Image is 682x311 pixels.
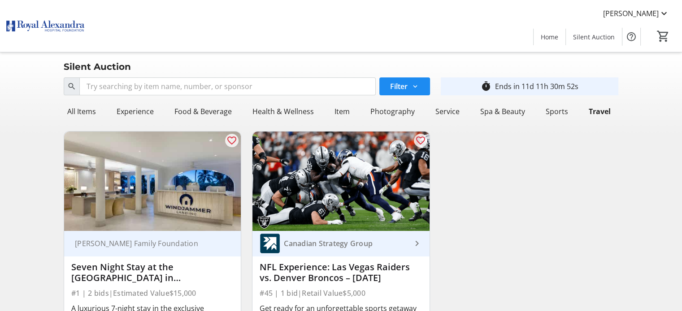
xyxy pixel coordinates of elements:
[432,102,463,120] div: Service
[573,32,615,42] span: Silent Auction
[58,60,136,74] div: Silent Auction
[171,102,235,120] div: Food & Beverage
[495,81,578,92] div: Ends in 11d 11h 30m 52s
[415,135,426,146] mat-icon: favorite_outline
[260,287,422,299] div: #45 | 1 bid | Retail Value $5,000
[585,102,614,120] div: Travel
[566,29,622,45] a: Silent Auction
[655,28,671,44] button: Cart
[226,135,237,146] mat-icon: favorite_outline
[622,28,640,46] button: Help
[252,231,429,256] a: Canadian Strategy GroupCanadian Strategy Group
[113,102,157,120] div: Experience
[79,77,376,95] input: Try searching by item name, number, or sponsor
[71,287,234,299] div: #1 | 2 bids | Estimated Value $15,000
[260,262,422,283] div: NFL Experience: Las Vegas Raiders vs. Denver Broncos – [DATE]
[379,77,430,95] button: Filter
[71,262,234,283] div: Seven Night Stay at the [GEOGRAPHIC_DATA] in [GEOGRAPHIC_DATA][PERSON_NAME] + $5K Travel Voucher
[64,132,241,231] img: Seven Night Stay at the Windjammer Landing Resort in St. Lucia + $5K Travel Voucher
[603,8,659,19] span: [PERSON_NAME]
[596,6,677,21] button: [PERSON_NAME]
[541,32,558,42] span: Home
[249,102,317,120] div: Health & Wellness
[412,238,422,249] mat-icon: keyboard_arrow_right
[331,102,353,120] div: Item
[280,239,411,248] div: Canadian Strategy Group
[260,233,280,254] img: Canadian Strategy Group
[542,102,572,120] div: Sports
[367,102,418,120] div: Photography
[64,102,100,120] div: All Items
[390,81,408,92] span: Filter
[252,132,429,231] img: NFL Experience: Las Vegas Raiders vs. Denver Broncos – November 7, 2025
[477,102,529,120] div: Spa & Beauty
[71,239,223,248] div: [PERSON_NAME] Family Foundation
[534,29,565,45] a: Home
[5,4,85,48] img: Royal Alexandra Hospital Foundation's Logo
[481,81,491,92] mat-icon: timer_outline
